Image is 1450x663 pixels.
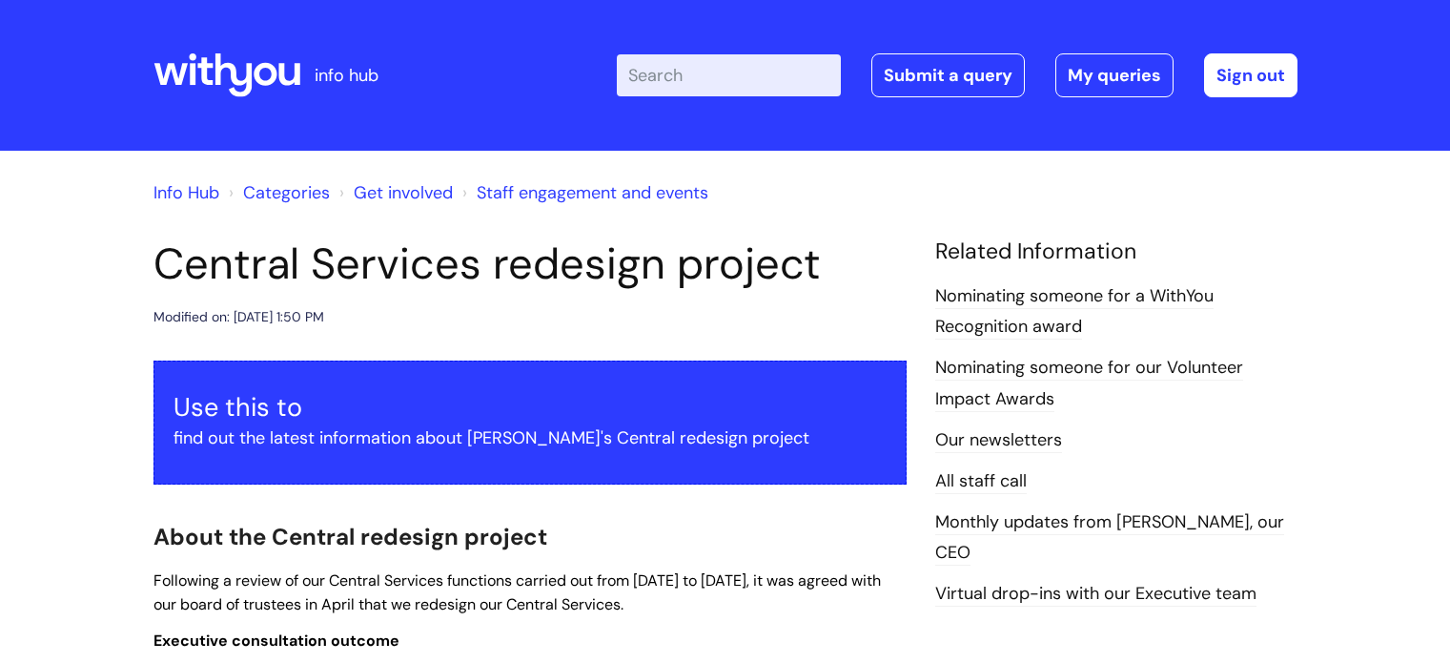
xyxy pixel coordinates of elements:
a: Virtual drop-ins with our Executive team [935,582,1256,607]
li: Get involved [335,177,453,208]
a: Sign out [1204,53,1297,97]
a: Info Hub [153,181,219,204]
input: Search [617,54,841,96]
a: Nominating someone for our Volunteer Impact Awards [935,356,1243,411]
h4: Related Information [935,238,1297,265]
a: Submit a query [871,53,1025,97]
a: Get involved [354,181,453,204]
a: All staff call [935,469,1027,494]
a: Staff engagement and events [477,181,708,204]
li: Staff engagement and events [458,177,708,208]
p: info hub [315,60,378,91]
a: Categories [243,181,330,204]
h1: Central Services redesign project [153,238,907,290]
a: My queries [1055,53,1174,97]
a: Our newsletters [935,428,1062,453]
li: Solution home [224,177,330,208]
div: Modified on: [DATE] 1:50 PM [153,305,324,329]
h3: Use this to [174,392,887,423]
a: Nominating someone for a WithYou Recognition award [935,284,1214,340]
p: find out the latest information about [PERSON_NAME]'s Central redesign project [174,423,887,453]
a: Monthly updates from [PERSON_NAME], our CEO [935,510,1284,566]
div: | - [617,53,1297,97]
span: About the Central redesign project [153,522,547,551]
span: Following a review of our Central Services functions carried out from [DATE] to [DATE], it was ag... [153,570,881,614]
span: Executive consultation outcome [153,631,399,651]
